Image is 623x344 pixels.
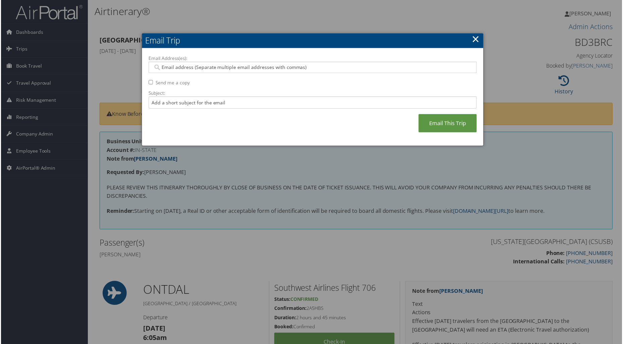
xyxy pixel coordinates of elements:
a: × [473,32,480,46]
label: Subject: [148,90,477,97]
input: Email address (Separate multiple email addresses with commas) [153,64,473,71]
label: Send me a copy [155,80,189,86]
input: Add a short subject for the email [148,97,477,109]
label: Email Address(es): [148,55,477,62]
h2: Email Trip [141,33,484,48]
a: Email This Trip [419,114,477,133]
